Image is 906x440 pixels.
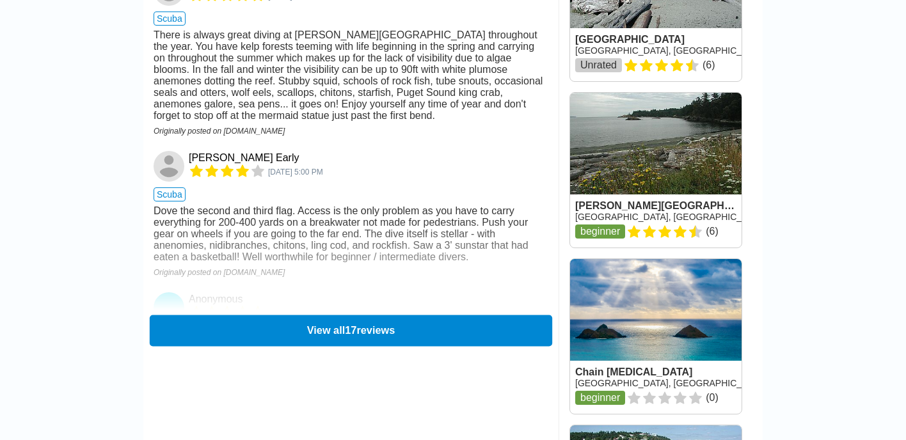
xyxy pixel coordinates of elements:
[189,294,243,305] a: Anonymous
[154,127,548,136] div: Originally posted on [DOMAIN_NAME]
[154,292,184,323] img: Anonymous
[154,29,548,122] div: There is always great diving at [PERSON_NAME][GEOGRAPHIC_DATA] throughout the year. You have kelp...
[154,205,548,263] div: Dove the second and third flag. Access is the only problem as you have to carry everything for 20...
[154,292,186,323] a: Anonymous
[154,187,186,201] span: scuba
[575,212,865,222] a: [GEOGRAPHIC_DATA], [GEOGRAPHIC_DATA], [GEOGRAPHIC_DATA]
[154,151,184,182] img: Reed Early
[154,12,186,26] span: scuba
[150,315,552,346] button: View all17reviews
[154,268,548,277] div: Originally posted on [DOMAIN_NAME]
[189,152,299,164] a: [PERSON_NAME] Early
[268,309,323,318] span: 2093
[154,151,186,182] a: Reed Early
[575,45,865,56] a: [GEOGRAPHIC_DATA], [GEOGRAPHIC_DATA], [GEOGRAPHIC_DATA]
[268,168,323,177] span: 3870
